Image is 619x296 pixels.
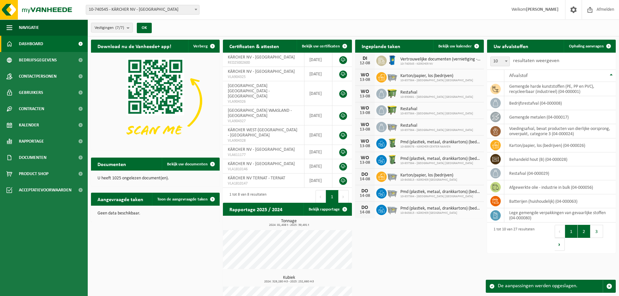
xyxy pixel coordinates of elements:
[152,193,219,206] a: Toon de aangevraagde taken
[387,55,398,66] img: WB-0240-HPE-BE-09
[303,203,351,216] a: Bekijk rapportage
[137,23,152,33] button: OK
[304,67,333,81] td: [DATE]
[565,225,578,238] button: 1
[400,195,481,199] span: 10-937564 - [GEOGRAPHIC_DATA] [GEOGRAPHIC_DATA]
[400,178,457,182] span: 10-943813 - KÄRCHER [GEOGRAPHIC_DATA]
[97,211,213,216] p: Geen data beschikbaar.
[504,194,616,208] td: batterijen (huishoudelijk) (04-000063)
[569,44,604,48] span: Ophaling aanvragen
[400,145,481,149] span: 10-889078 - KÄRCHER CENTER NAMEN
[509,73,528,78] span: Afvalstof
[304,106,333,125] td: [DATE]
[504,96,616,110] td: bedrijfsrestafval (04-000008)
[358,210,371,215] div: 14-08
[387,204,398,215] img: WB-2500-GAL-GY-04
[555,225,565,238] button: Previous
[387,71,398,82] img: WB-2500-GAL-GY-01
[228,108,292,118] span: [GEOGRAPHIC_DATA] WAASLAND - [GEOGRAPHIC_DATA]
[228,152,299,158] span: VLA611177
[358,94,371,99] div: 13-08
[19,166,48,182] span: Product Shop
[387,137,398,148] img: WB-0240-HPE-GN-50
[400,156,481,161] span: Pmd (plastiek, metaal, drankkartons) (bedrijven)
[188,40,219,53] button: Verberg
[387,88,398,99] img: WB-1100-HPE-GN-50
[358,111,371,115] div: 13-08
[358,155,371,161] div: WO
[228,55,295,60] span: KÄRCHER NV - [GEOGRAPHIC_DATA]
[564,40,615,53] a: Ophaling aanvragen
[228,69,295,74] span: KÄRCHER NV - [GEOGRAPHIC_DATA]
[555,238,565,251] button: Next
[95,23,124,33] span: Vestigingen
[358,78,371,82] div: 13-08
[228,74,299,80] span: VLA904325
[400,73,473,79] span: Karton/papier, los (bedrijven)
[193,44,208,48] span: Verberg
[504,124,616,138] td: voedingsafval, bevat producten van dierlijke oorsprong, onverpakt, categorie 3 (04-000024)
[91,53,220,149] img: Download de VHEPlus App
[358,205,371,210] div: DO
[504,180,616,194] td: afgewerkte olie - industrie in bulk (04-000056)
[228,147,295,152] span: KÄRCHER NV - [GEOGRAPHIC_DATA]
[400,128,473,132] span: 10-937564 - [GEOGRAPHIC_DATA] [GEOGRAPHIC_DATA]
[358,139,371,144] div: WO
[387,104,398,115] img: WB-1100-HPE-GN-50
[226,280,352,283] span: 2024: 329,280 m3 - 2025: 232,660 m3
[358,172,371,177] div: DO
[358,177,371,182] div: 14-08
[302,44,340,48] span: Bekijk uw certificaten
[400,173,457,178] span: Karton/papier, los (bedrijven)
[400,57,481,62] span: Vertrouwelijke documenten (vernietiging - recyclage)
[86,5,200,15] span: 10-740545 - KÄRCHER NV - WILRIJK
[504,82,616,96] td: gemengde harde kunststoffen (PE, PP en PVC), recycleerbaar (industrieel) (04-000001)
[86,5,199,14] span: 10-740545 - KÄRCHER NV - WILRIJK
[304,125,333,145] td: [DATE]
[498,280,603,292] div: De aanpassingen werden opgeslagen.
[578,225,590,238] button: 2
[226,276,352,283] h3: Kubiek
[400,189,481,195] span: Pmd (plastiek, metaal, drankkartons) (bedrijven)
[228,60,299,65] span: RED25002600
[491,57,509,66] span: 10
[400,161,481,165] span: 10-937564 - [GEOGRAPHIC_DATA] [GEOGRAPHIC_DATA]
[358,72,371,78] div: WO
[228,138,299,143] span: VLA904328
[19,68,57,84] span: Contactpersonen
[228,84,270,99] span: [GEOGRAPHIC_DATA] [GEOGRAPHIC_DATA] - [GEOGRAPHIC_DATA]
[526,7,559,12] strong: [PERSON_NAME]
[304,159,333,174] td: [DATE]
[228,119,299,124] span: VLA904327
[504,166,616,180] td: restafval (04-000029)
[358,144,371,148] div: 13-08
[304,53,333,67] td: [DATE]
[162,158,219,171] a: Bekijk uw documenten
[19,52,57,68] span: Bedrijfsgegevens
[19,149,46,166] span: Documenten
[226,189,266,204] div: 1 tot 8 van 8 resultaten
[19,101,44,117] span: Contracten
[91,23,133,32] button: Vestigingen(7/7)
[19,36,43,52] span: Dashboard
[91,40,178,52] h2: Download nu de Vanheede+ app!
[387,121,398,132] img: WB-2500-GAL-GY-01
[19,182,71,198] span: Acceptatievoorwaarden
[228,176,285,181] span: KÄRCHER NV TERNAT - TERNAT
[167,162,208,166] span: Bekijk uw documenten
[387,187,398,198] img: WB-2500-GAL-GY-01
[400,140,481,145] span: Pmd (plastiek, metaal, drankkartons) (bedrijven)
[400,95,473,99] span: 10-930681 - [GEOGRAPHIC_DATA] [GEOGRAPHIC_DATA]
[504,138,616,152] td: karton/papier, los (bedrijven) (04-000026)
[400,90,473,95] span: Restafval
[387,154,398,165] img: WB-0240-HPE-GN-50
[19,133,44,149] span: Rapportage
[297,40,351,53] a: Bekijk uw certificaten
[223,203,289,215] h2: Rapportage 2025 / 2024
[19,19,39,36] span: Navigatie
[358,161,371,165] div: 13-08
[358,56,371,61] div: DI
[339,190,349,203] button: Next
[504,208,616,223] td: lege gemengde verpakkingen van gevaarlijke stoffen (04-000080)
[91,193,150,205] h2: Aangevraagde taken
